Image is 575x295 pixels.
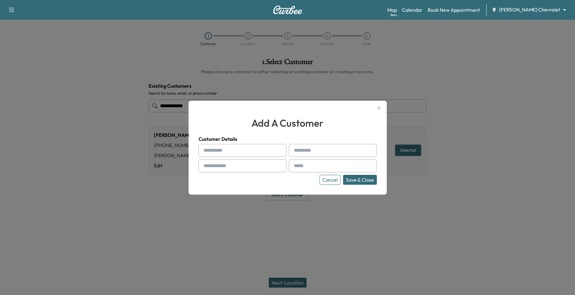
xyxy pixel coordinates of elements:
a: Book New Appointment [428,6,480,14]
div: Beta [390,13,397,17]
button: Cancel [320,175,341,185]
img: Curbee Logo [273,6,303,14]
a: Calendar [402,6,423,14]
a: MapBeta [387,6,397,14]
h2: add a customer [198,116,377,130]
span: [PERSON_NAME] Chevrolet [499,6,560,13]
button: Save & Close [343,175,377,185]
h4: Customer Details [198,135,377,143]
